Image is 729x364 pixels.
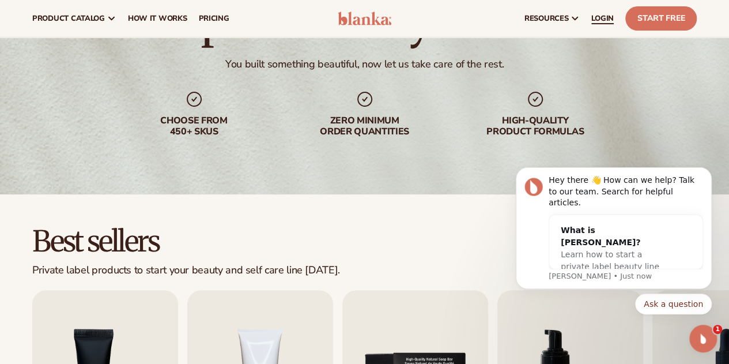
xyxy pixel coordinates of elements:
div: You built something beautiful, now let us take care of the rest. [225,58,504,71]
iframe: Intercom live chat [689,325,717,352]
div: Zero minimum order quantities [291,115,439,137]
span: How It Works [128,14,187,23]
span: LOGIN [591,14,614,23]
h2: Best sellers [32,227,340,257]
div: Private label products to start your beauty and self care line [DATE]. [32,264,340,277]
span: resources [524,14,568,23]
a: Start Free [625,6,697,31]
img: logo [338,12,392,25]
div: High-quality product formulas [462,115,609,137]
div: Choose from 450+ Skus [120,115,268,137]
span: product catalog [32,14,105,23]
iframe: Intercom notifications message [498,165,729,358]
span: 1 [713,325,722,334]
span: pricing [198,14,229,23]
